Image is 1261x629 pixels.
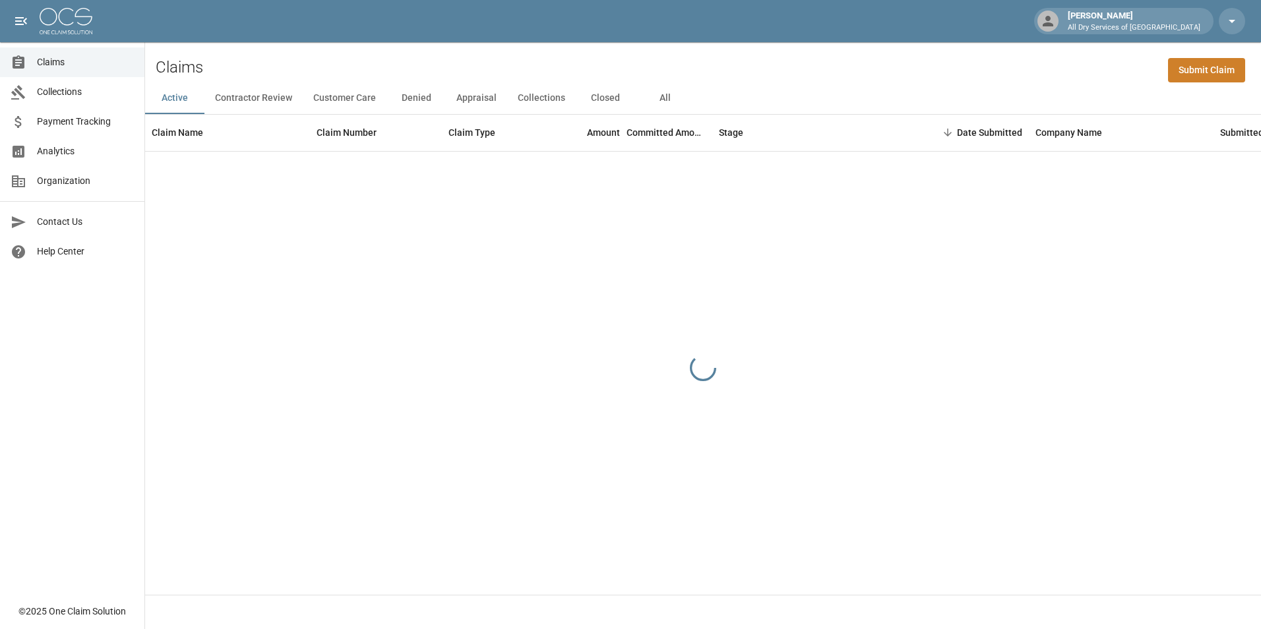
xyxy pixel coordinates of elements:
[310,114,442,151] div: Claim Number
[448,114,495,151] div: Claim Type
[317,114,377,151] div: Claim Number
[627,114,712,151] div: Committed Amount
[37,55,134,69] span: Claims
[938,123,957,142] button: Sort
[303,82,386,114] button: Customer Care
[719,114,743,151] div: Stage
[37,245,134,258] span: Help Center
[37,174,134,188] span: Organization
[446,82,507,114] button: Appraisal
[204,82,303,114] button: Contractor Review
[37,215,134,229] span: Contact Us
[1168,58,1245,82] a: Submit Claim
[37,85,134,99] span: Collections
[145,82,204,114] button: Active
[507,82,576,114] button: Collections
[8,8,34,34] button: open drawer
[386,82,446,114] button: Denied
[1062,9,1206,33] div: [PERSON_NAME]
[37,115,134,129] span: Payment Tracking
[152,114,203,151] div: Claim Name
[18,605,126,618] div: © 2025 One Claim Solution
[1029,114,1214,151] div: Company Name
[712,114,910,151] div: Stage
[1035,114,1102,151] div: Company Name
[40,8,92,34] img: ocs-logo-white-transparent.png
[635,82,694,114] button: All
[587,114,620,151] div: Amount
[1068,22,1200,34] p: All Dry Services of [GEOGRAPHIC_DATA]
[37,144,134,158] span: Analytics
[627,114,706,151] div: Committed Amount
[156,58,203,77] h2: Claims
[957,114,1022,151] div: Date Submitted
[910,114,1029,151] div: Date Submitted
[145,82,1261,114] div: dynamic tabs
[145,114,310,151] div: Claim Name
[541,114,627,151] div: Amount
[442,114,541,151] div: Claim Type
[576,82,635,114] button: Closed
